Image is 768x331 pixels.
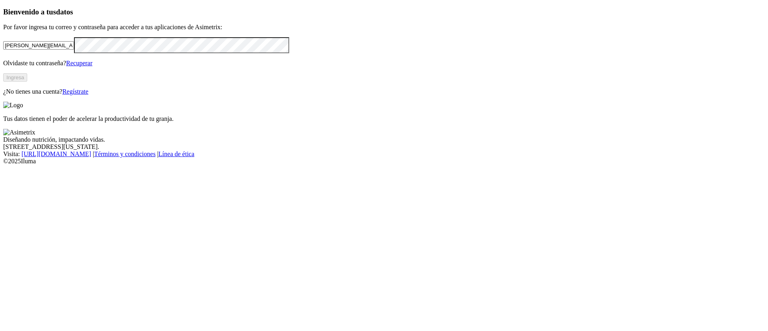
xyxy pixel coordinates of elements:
a: Recuperar [66,60,92,66]
div: © 2025 Iluma [3,158,765,165]
a: Regístrate [62,88,88,95]
img: Asimetrix [3,129,35,136]
div: Visita : | | [3,150,765,158]
div: Diseñando nutrición, impactando vidas. [3,136,765,143]
p: Olvidaste tu contraseña? [3,60,765,67]
h3: Bienvenido a tus [3,8,765,16]
p: ¿No tienes una cuenta? [3,88,765,95]
input: Tu correo [3,41,74,50]
span: datos [56,8,73,16]
img: Logo [3,102,23,109]
div: [STREET_ADDRESS][US_STATE]. [3,143,765,150]
p: Por favor ingresa tu correo y contraseña para acceder a tus aplicaciones de Asimetrix: [3,24,765,31]
p: Tus datos tienen el poder de acelerar la productividad de tu granja. [3,115,765,122]
button: Ingresa [3,73,27,82]
a: Línea de ética [158,150,194,157]
a: [URL][DOMAIN_NAME] [22,150,91,157]
a: Términos y condiciones [94,150,156,157]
